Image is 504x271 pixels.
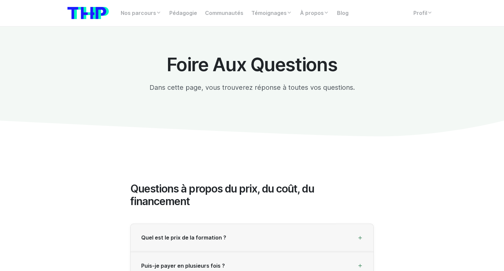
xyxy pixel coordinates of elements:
[247,7,296,20] a: Témoignages
[409,7,437,20] a: Profil
[117,7,165,20] a: Nos parcours
[333,7,353,20] a: Blog
[130,82,374,92] p: Dans cette page, vous trouverez réponse à toutes vos questions.
[130,183,374,208] h2: Questions à propos du prix, du coût, du financement
[201,7,247,20] a: Communautés
[67,7,109,19] img: logo
[296,7,333,20] a: À propos
[165,7,201,20] a: Pédagogie
[141,235,226,241] span: Quel est le prix de la formation ?
[130,54,374,75] h1: Foire Aux Questions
